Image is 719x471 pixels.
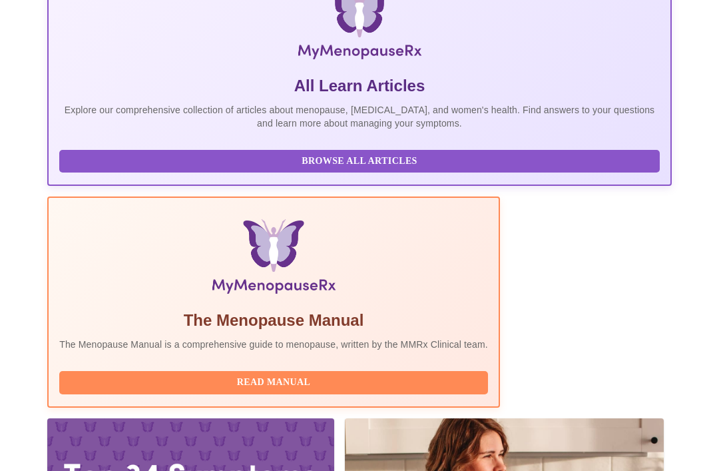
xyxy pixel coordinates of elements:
[127,219,419,299] img: Menopause Manual
[59,154,663,165] a: Browse All Articles
[59,75,660,97] h5: All Learn Articles
[59,103,660,130] p: Explore our comprehensive collection of articles about menopause, [MEDICAL_DATA], and women's hea...
[59,150,660,173] button: Browse All Articles
[59,376,491,387] a: Read Manual
[59,310,488,331] h5: The Menopause Manual
[73,374,475,391] span: Read Manual
[59,338,488,351] p: The Menopause Manual is a comprehensive guide to menopause, written by the MMRx Clinical team.
[73,153,646,170] span: Browse All Articles
[59,371,488,394] button: Read Manual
